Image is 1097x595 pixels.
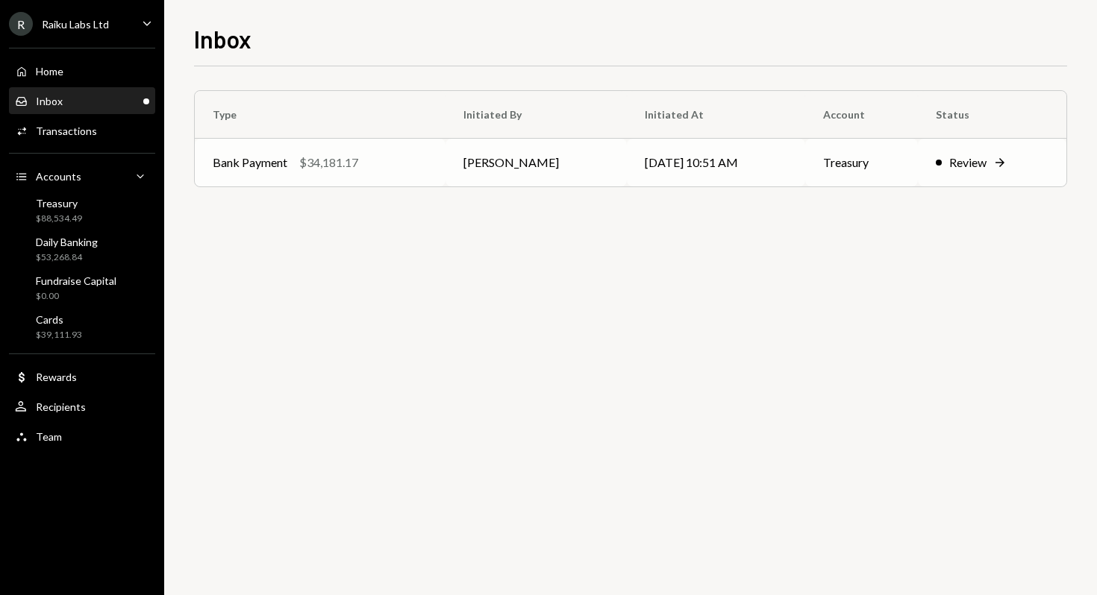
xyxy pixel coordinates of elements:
div: R [9,12,33,36]
div: Bank Payment [213,154,287,171]
div: $34,181.17 [299,154,358,171]
div: Transactions [36,125,97,137]
a: Rewards [9,363,155,390]
div: Recipients [36,400,86,413]
h1: Inbox [194,24,251,54]
a: Inbox [9,87,155,114]
div: Review [949,154,987,171]
div: Home [36,65,63,78]
a: Cards$39,111.93 [9,309,155,344]
th: Initiated At [627,91,805,139]
th: Type [195,91,446,139]
div: Team [36,430,62,443]
a: Home [9,57,155,84]
div: $39,111.93 [36,329,82,341]
div: Cards [36,313,82,326]
div: Accounts [36,170,81,183]
a: Daily Banking$53,268.84 [9,231,155,267]
div: Daily Banking [36,236,98,248]
a: Recipients [9,393,155,420]
a: Treasury$88,534.49 [9,192,155,228]
td: Treasury [805,139,918,186]
div: Inbox [36,95,63,107]
a: Team [9,423,155,450]
div: $88,534.49 [36,212,82,225]
th: Account [805,91,918,139]
td: [DATE] 10:51 AM [627,139,805,186]
div: $53,268.84 [36,251,98,264]
div: Fundraise Capital [36,274,116,287]
div: Raiku Labs Ltd [42,18,109,31]
div: Treasury [36,197,82,210]
td: [PERSON_NAME] [446,139,627,186]
a: Accounts [9,163,155,189]
th: Status [918,91,1066,139]
div: $0.00 [36,290,116,303]
a: Fundraise Capital$0.00 [9,270,155,306]
th: Initiated By [446,91,627,139]
a: Transactions [9,117,155,144]
div: Rewards [36,371,77,383]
